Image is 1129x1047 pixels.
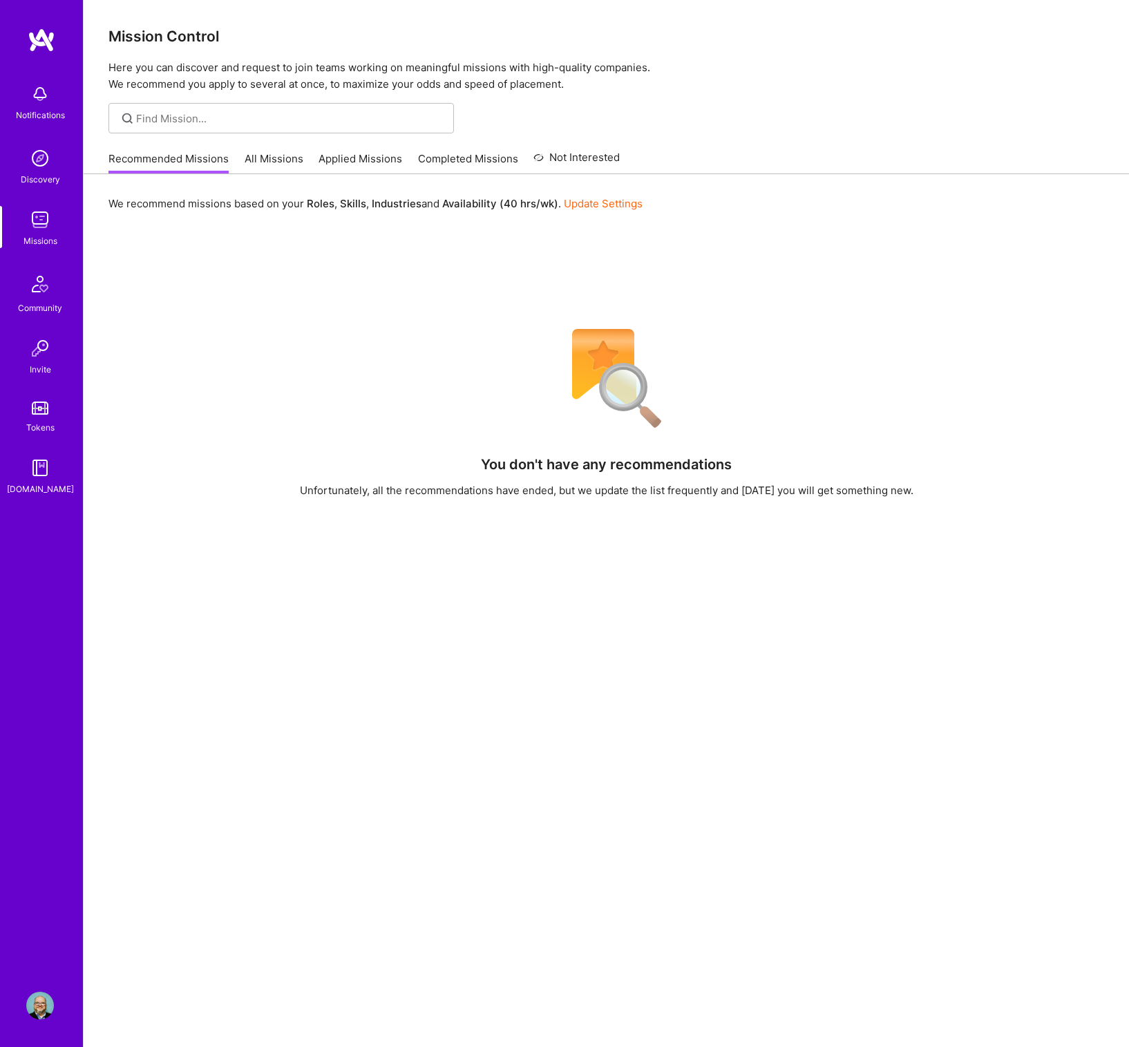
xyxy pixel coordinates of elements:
[30,362,51,377] div: Invite
[108,28,1104,45] h3: Mission Control
[108,196,643,211] p: We recommend missions based on your , , and .
[26,420,55,435] div: Tokens
[108,59,1104,93] p: Here you can discover and request to join teams working on meaningful missions with high-quality ...
[23,992,57,1019] a: User Avatar
[28,28,55,53] img: logo
[23,267,57,301] img: Community
[26,206,54,234] img: teamwork
[26,80,54,108] img: bell
[26,144,54,172] img: discovery
[16,108,65,122] div: Notifications
[108,151,229,174] a: Recommended Missions
[548,320,665,437] img: No Results
[23,234,57,248] div: Missions
[26,334,54,362] img: Invite
[418,151,518,174] a: Completed Missions
[7,482,74,496] div: [DOMAIN_NAME]
[319,151,402,174] a: Applied Missions
[307,197,334,210] b: Roles
[372,197,421,210] b: Industries
[120,111,135,126] i: icon SearchGrey
[18,301,62,315] div: Community
[442,197,558,210] b: Availability (40 hrs/wk)
[533,149,620,174] a: Not Interested
[245,151,303,174] a: All Missions
[136,111,444,126] input: Find Mission...
[32,402,48,415] img: tokens
[340,197,366,210] b: Skills
[26,992,54,1019] img: User Avatar
[564,197,643,210] a: Update Settings
[481,456,732,473] h4: You don't have any recommendations
[26,454,54,482] img: guide book
[300,483,913,498] div: Unfortunately, all the recommendations have ended, but we update the list frequently and [DATE] y...
[21,172,60,187] div: Discovery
